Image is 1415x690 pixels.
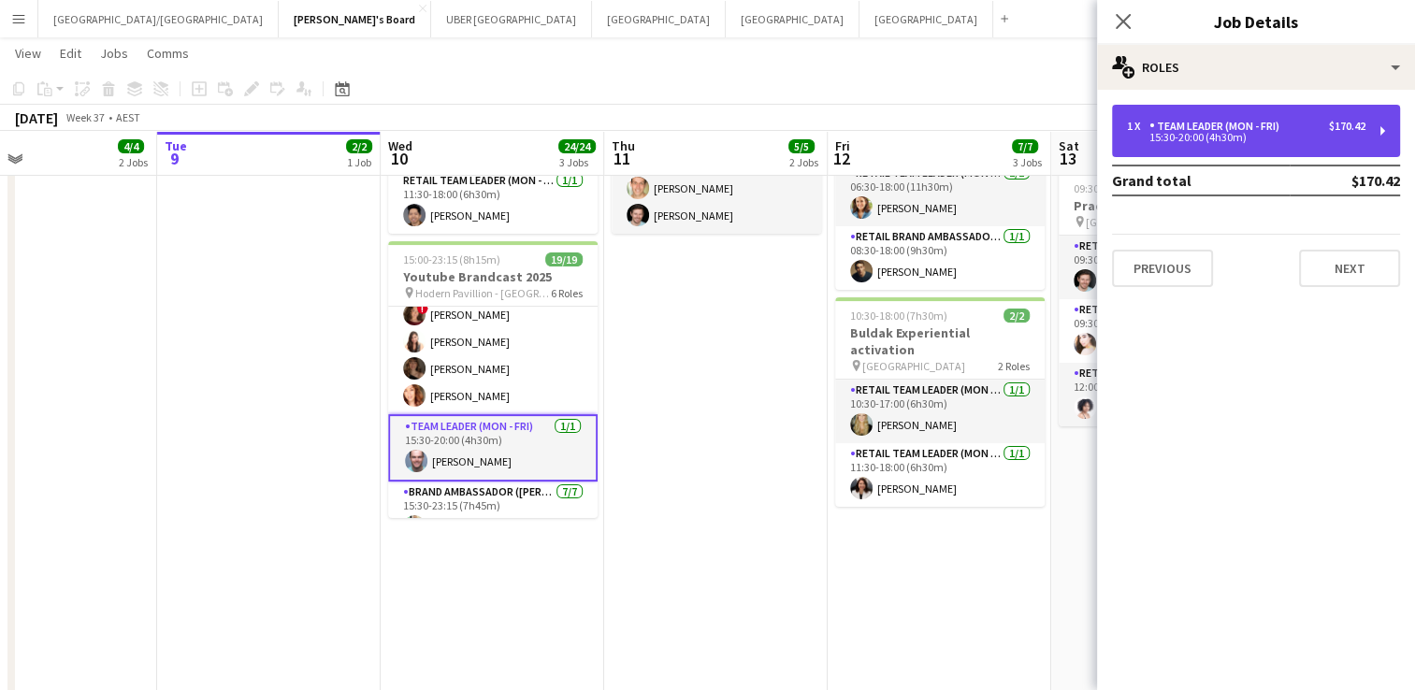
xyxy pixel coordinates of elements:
span: ! [417,303,428,314]
span: View [15,45,41,62]
div: 1 x [1127,120,1149,133]
span: 6 Roles [551,286,583,300]
span: 7/7 [1012,139,1038,153]
div: 2 Jobs [119,155,148,169]
button: Previous [1112,250,1213,287]
app-card-role: RETAIL Team Leader (Mon - Fri)1/110:30-17:00 (6h30m)[PERSON_NAME] [835,380,1045,443]
td: Grand total [1112,165,1290,195]
app-card-role: RETAIL Team Leader (Sat)1/109:30-19:00 (9h30m)[PERSON_NAME] [1059,299,1268,363]
button: [GEOGRAPHIC_DATA] [859,1,993,37]
h3: Buldak Experiential activation [835,324,1045,358]
app-card-role: RETAIL Brand Ambassador ([DATE])1/112:00-16:00 (4h)Fortuna Kebede [1059,363,1268,426]
app-card-role: RETAIL Team Leader (Mon - Fri)1/111:30-18:00 (6h30m)[PERSON_NAME] [388,170,598,234]
button: Next [1299,250,1400,287]
div: Roles [1097,45,1415,90]
a: Jobs [93,41,136,65]
h3: Youtube Brandcast 2025 [388,268,598,285]
app-job-card: 06:30-18:00 (11h30m)2/2Prada Prototype Activation Arts Centre [GEOGRAPHIC_DATA]2 RolesRETAIL Team... [835,97,1045,290]
button: [GEOGRAPHIC_DATA]/[GEOGRAPHIC_DATA] [38,1,279,37]
span: [GEOGRAPHIC_DATA] [1086,215,1189,229]
span: 24/24 [558,139,596,153]
div: 15:30-20:00 (4h30m) [1127,133,1365,142]
span: 15:00-23:15 (8h15m) [403,252,500,266]
span: Jobs [100,45,128,62]
span: 09:30-19:00 (9h30m) [1074,181,1171,195]
td: $170.42 [1290,165,1400,195]
app-card-role: RETAIL Brand Ambassador ([DATE])1/109:30-19:00 (9h30m)[PERSON_NAME] [1059,236,1268,299]
div: 3 Jobs [1013,155,1042,169]
h3: Job Details [1097,9,1415,34]
app-job-card: 10:30-18:00 (7h30m)2/2Buldak Experiential activation [GEOGRAPHIC_DATA]2 RolesRETAIL Team Leader (... [835,297,1045,507]
span: Week 37 [62,110,108,124]
div: [DATE] [15,108,58,127]
span: Sat [1059,137,1079,154]
button: [GEOGRAPHIC_DATA] [726,1,859,37]
div: 2 Jobs [789,155,818,169]
span: Tue [165,137,187,154]
button: [GEOGRAPHIC_DATA] [592,1,726,37]
div: AEST [116,110,140,124]
span: 10 [385,148,412,169]
span: 9 [162,148,187,169]
span: 4/4 [118,139,144,153]
app-card-role: RETAIL Brand Ambassador (Mon - Fri)1/108:30-18:00 (9h30m)[PERSON_NAME] [835,226,1045,290]
button: [PERSON_NAME]'s Board [279,1,431,37]
span: Comms [147,45,189,62]
app-card-role: Team Leader (Mon - Fri)1/115:30-20:00 (4h30m)[PERSON_NAME] [388,414,598,482]
button: UBER [GEOGRAPHIC_DATA] [431,1,592,37]
span: Thu [612,137,635,154]
span: 12 [832,148,850,169]
span: Edit [60,45,81,62]
app-card-role: RETAIL Team Leader (Mon - Fri)1/106:30-18:00 (11h30m)[PERSON_NAME] [835,163,1045,226]
div: 1 Job [347,155,371,169]
span: 2 Roles [998,359,1030,373]
span: Fri [835,137,850,154]
span: 10:30-18:00 (7h30m) [850,309,947,323]
span: Hodern Pavillion - [GEOGRAPHIC_DATA] [415,286,551,300]
app-job-card: 09:30-19:00 (9h30m)3/3Prada Prototype Activation [GEOGRAPHIC_DATA]3 RolesRETAIL Brand Ambassador ... [1059,170,1268,426]
a: View [7,41,49,65]
span: 13 [1056,148,1079,169]
span: 2/2 [346,139,372,153]
h3: Prada Prototype Activation [1059,197,1268,214]
a: Comms [139,41,196,65]
span: 2/2 [1003,309,1030,323]
a: Edit [52,41,89,65]
div: 3 Jobs [559,155,595,169]
span: 19/19 [545,252,583,266]
span: 5/5 [788,139,815,153]
span: [GEOGRAPHIC_DATA] [862,359,965,373]
span: Wed [388,137,412,154]
span: 11 [609,148,635,169]
app-card-role: RETAIL Team Leader (Mon - Fri)1/111:30-18:00 (6h30m)[PERSON_NAME] [835,443,1045,507]
div: $170.42 [1329,120,1365,133]
app-job-card: 15:00-23:15 (8h15m)19/19Youtube Brandcast 2025 Hodern Pavillion - [GEOGRAPHIC_DATA]6 Roles[PERSON... [388,241,598,518]
div: Team Leader (Mon - Fri) [1149,120,1287,133]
